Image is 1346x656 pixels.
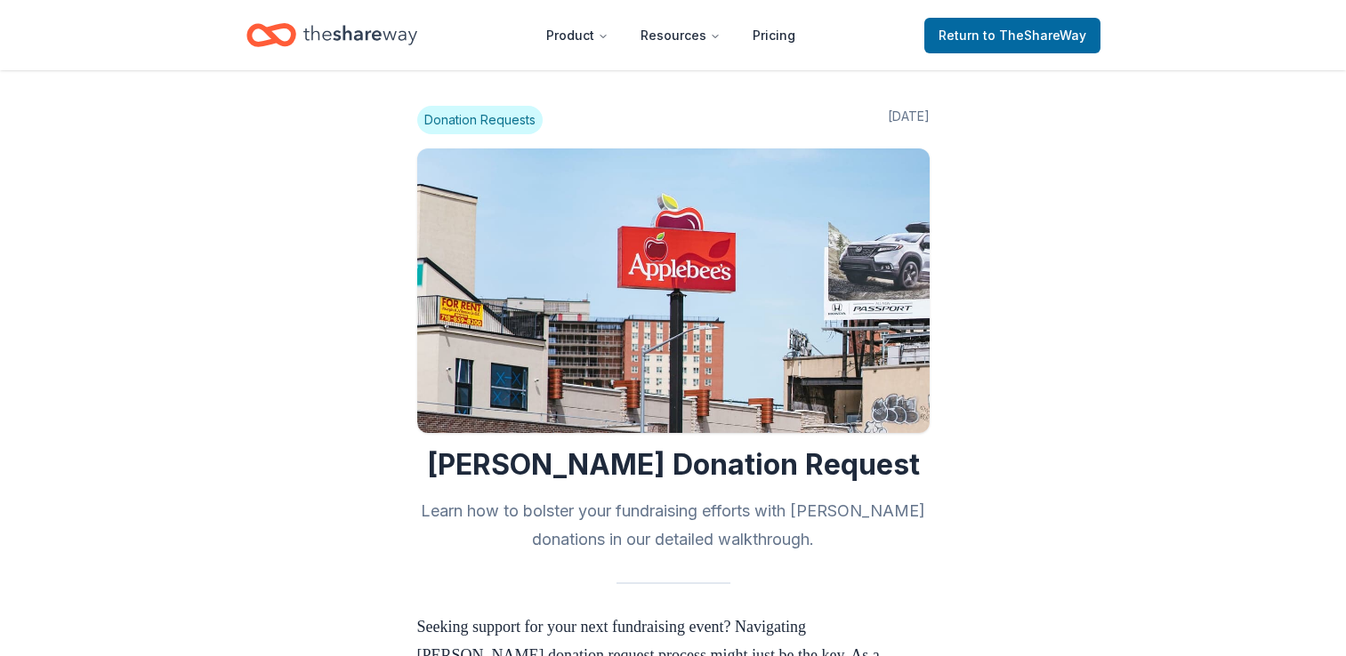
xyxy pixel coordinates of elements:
[417,148,930,433] img: Image for Applebee’s Donation Request
[983,28,1086,43] span: to TheShareWay
[417,106,543,134] span: Donation Requests
[888,106,930,134] span: [DATE]
[924,18,1100,53] a: Returnto TheShareWay
[246,14,417,56] a: Home
[939,25,1086,46] span: Return
[532,18,623,53] button: Product
[626,18,735,53] button: Resources
[532,14,810,56] nav: Main
[417,447,930,483] h1: [PERSON_NAME] Donation Request
[417,497,930,554] h2: Learn how to bolster your fundraising efforts with [PERSON_NAME] donations in our detailed walkth...
[738,18,810,53] a: Pricing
